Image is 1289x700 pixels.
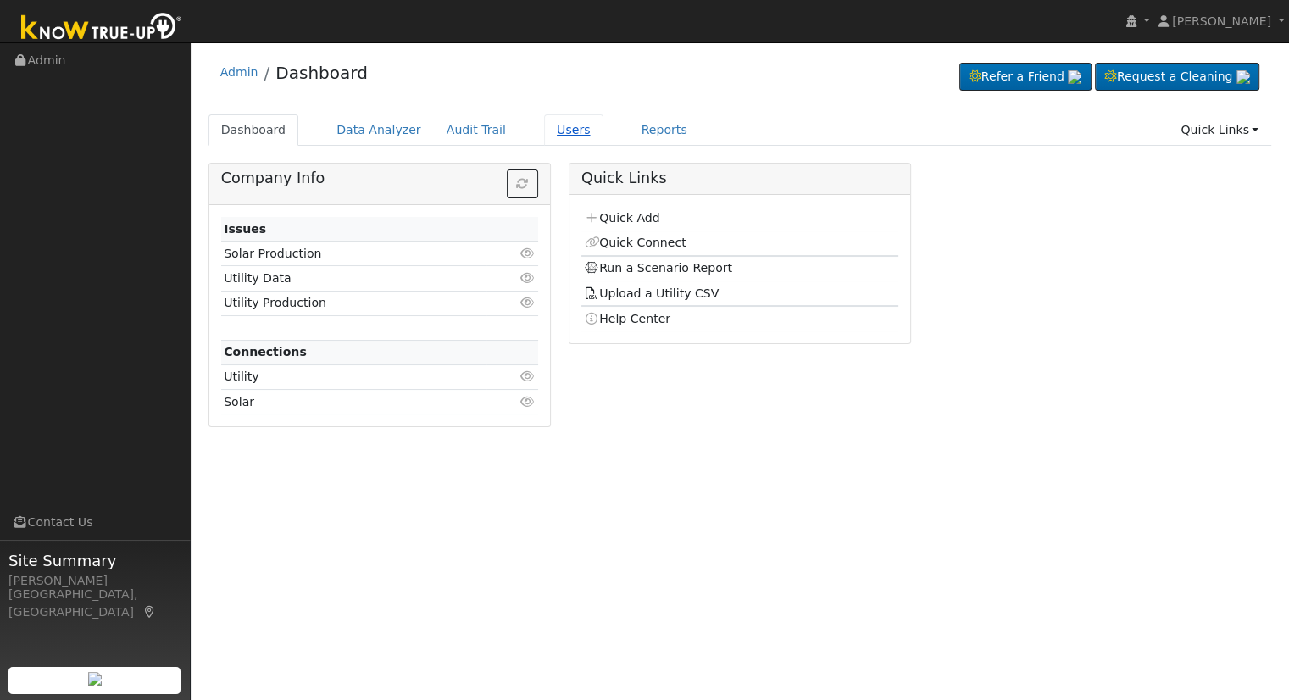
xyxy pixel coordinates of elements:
td: Solar [221,390,487,414]
td: Utility Production [221,291,487,315]
td: Utility [221,364,487,389]
i: Click to view [520,370,536,382]
td: Solar Production [221,242,487,266]
a: Admin [220,65,258,79]
a: Help Center [584,312,670,325]
img: retrieve [88,672,102,686]
h5: Company Info [221,169,538,187]
div: [PERSON_NAME] [8,572,181,590]
span: [PERSON_NAME] [1172,14,1271,28]
img: retrieve [1236,70,1250,84]
a: Map [142,605,158,619]
span: Site Summary [8,549,181,572]
a: Reports [629,114,700,146]
strong: Issues [224,222,266,236]
strong: Connections [224,345,307,358]
a: Refer a Friend [959,63,1092,92]
a: Audit Trail [434,114,519,146]
a: Quick Links [1168,114,1271,146]
td: Utility Data [221,266,487,291]
i: Click to view [520,396,536,408]
a: Quick Add [584,211,659,225]
i: Click to view [520,247,536,259]
div: [GEOGRAPHIC_DATA], [GEOGRAPHIC_DATA] [8,586,181,621]
h5: Quick Links [581,169,898,187]
a: Upload a Utility CSV [584,286,719,300]
a: Request a Cleaning [1095,63,1259,92]
a: Run a Scenario Report [584,261,732,275]
a: Users [544,114,603,146]
img: Know True-Up [13,9,191,47]
a: Dashboard [275,63,368,83]
i: Click to view [520,272,536,284]
a: Data Analyzer [324,114,434,146]
a: Dashboard [208,114,299,146]
img: retrieve [1068,70,1081,84]
a: Quick Connect [584,236,686,249]
i: Click to view [520,297,536,308]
